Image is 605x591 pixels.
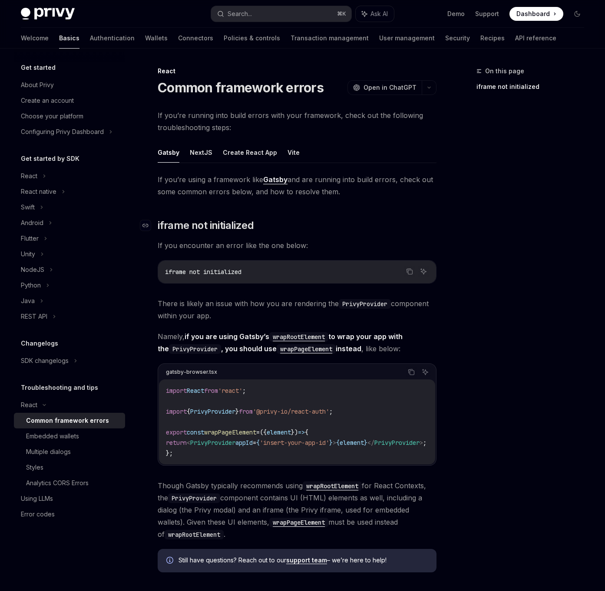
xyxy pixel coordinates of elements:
div: Error codes [21,509,55,519]
a: wrapRootElement [303,481,362,490]
a: Error codes [14,506,125,522]
a: Choose your platform [14,108,125,124]
span: from [239,408,253,415]
span: => [298,428,305,436]
a: Support [475,10,499,18]
span: }; [166,449,173,457]
img: dark logo [21,8,75,20]
a: Recipes [480,28,505,49]
div: NodeJS [21,264,44,275]
span: ⌘ K [337,10,346,17]
a: Gatsby [263,175,288,184]
span: export [166,428,187,436]
a: wrapRootElement [269,332,328,341]
span: const [187,428,204,436]
button: Toggle dark mode [570,7,584,21]
span: Dashboard [516,10,550,18]
a: Transaction management [291,28,369,49]
span: Still have questions? Reach out to our – we’re here to help! [179,556,428,565]
a: About Privy [14,77,125,93]
button: Create React App [223,142,277,163]
div: Embedded wallets [26,431,79,441]
span: { [336,439,340,447]
span: return [166,439,187,447]
span: < [187,439,190,447]
div: About Privy [21,80,54,90]
span: { [256,439,260,447]
div: Analytics CORS Errors [26,478,89,488]
button: Ask AI [420,366,431,378]
div: Choose your platform [21,111,83,121]
a: Create an account [14,93,125,108]
a: Common framework errors [14,413,125,428]
div: React [158,67,436,75]
a: iframe not initialized [476,80,591,94]
button: NextJS [190,142,212,163]
a: Styles [14,460,125,475]
span: '@privy-io/react-auth' [253,408,329,415]
button: Ask AI [418,266,429,277]
span: iframe not initialized [165,268,241,276]
a: Connectors [178,28,213,49]
div: Configuring Privy Dashboard [21,127,104,137]
div: Search... [228,9,252,19]
a: wrapPageElement [277,344,336,353]
span: PrivyProvider [374,439,420,447]
div: Common framework errors [26,415,109,426]
span: } [235,408,239,415]
h5: Get started [21,62,56,73]
div: Styles [26,462,43,473]
span: 'react' [218,387,242,395]
div: Python [21,280,41,291]
div: React [21,171,37,181]
code: PrivyProvider [168,493,220,503]
button: Search...⌘K [211,6,352,22]
span: iframe not initialized [158,219,254,232]
span: Ask AI [370,10,388,18]
div: Unity [21,249,35,259]
span: import [166,387,187,395]
a: Welcome [21,28,49,49]
a: Authentication [90,28,135,49]
strong: if you are using Gatsby’s to wrap your app with the , you should use instead [158,332,403,353]
code: wrapPageElement [277,344,336,354]
a: Policies & controls [224,28,280,49]
code: wrapRootElement [165,530,224,539]
div: React [21,400,37,410]
span: element [267,428,291,436]
div: Flutter [21,233,39,244]
a: wrapPageElement [269,518,328,526]
a: Using LLMs [14,491,125,506]
div: Android [21,218,43,228]
span: If you encounter an error like the one below: [158,239,436,251]
div: Using LLMs [21,493,53,504]
span: There is likely an issue with how you are rendering the component within your app. [158,297,436,322]
span: > [333,439,336,447]
a: Navigate to header [140,219,158,232]
span: { [187,408,190,415]
a: Multiple dialogs [14,444,125,460]
button: Open in ChatGPT [347,80,422,95]
div: REST API [21,311,47,322]
span: ; [423,439,426,447]
span: wrapPageElement [204,428,256,436]
span: = [256,428,260,436]
span: ; [329,408,333,415]
div: React native [21,186,56,197]
span: Open in ChatGPT [364,83,417,92]
a: Wallets [145,28,168,49]
span: Namely, , like below: [158,330,436,355]
span: ({ [260,428,267,436]
a: support team [286,556,327,564]
span: If you’re running into build errors with your framework, check out the following troubleshooting ... [158,109,436,134]
span: ; [242,387,246,395]
span: element [340,439,364,447]
code: wrapRootElement [269,332,328,342]
a: Security [445,28,470,49]
a: Basics [59,28,79,49]
a: User management [379,28,435,49]
a: Analytics CORS Errors [14,475,125,491]
button: Copy the contents from the code block [404,266,415,277]
span: { [305,428,308,436]
div: Java [21,296,35,306]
